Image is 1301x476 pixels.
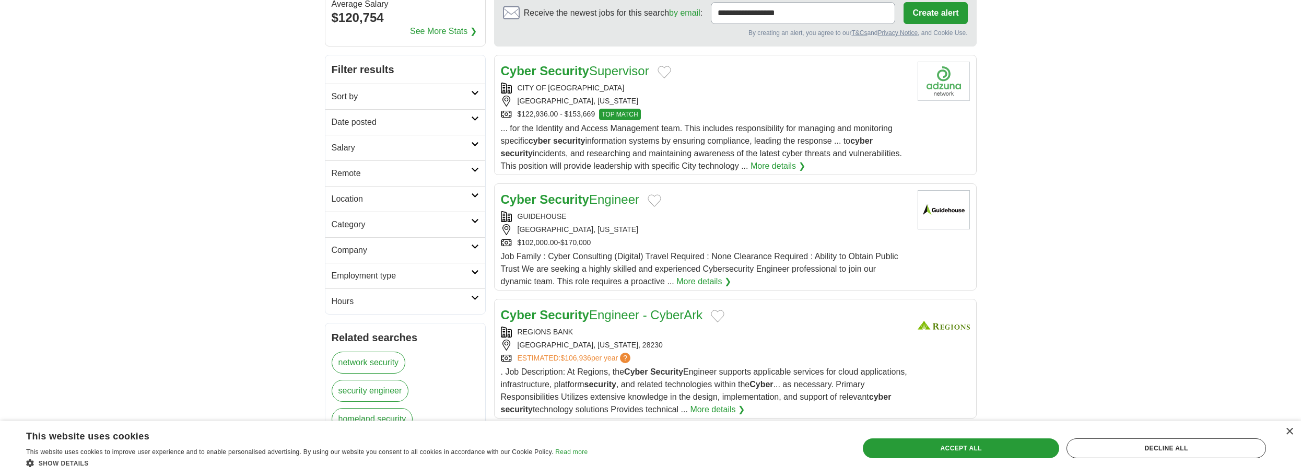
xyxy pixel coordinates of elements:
div: Show details [26,458,588,468]
button: Add to favorite jobs [711,310,724,322]
strong: Cyber [749,380,773,389]
button: Add to favorite jobs [648,194,661,207]
a: CITY OF [GEOGRAPHIC_DATA] [518,84,625,92]
span: Receive the newest jobs for this search : [524,7,702,19]
a: homeland security [332,408,413,430]
a: More details ❯ [676,275,731,288]
a: Sort by [325,84,485,109]
h2: Remote [332,167,471,180]
a: Remote [325,160,485,186]
h2: Filter results [325,55,485,84]
img: Guidehouse logo [918,190,970,229]
a: Employment type [325,263,485,288]
strong: security [501,405,533,414]
a: Category [325,212,485,237]
strong: Security [540,192,589,206]
a: ESTIMATED:$106,936per year? [518,353,633,364]
a: Date posted [325,109,485,135]
a: T&Cs [851,29,867,37]
span: ... for the Identity and Access Management team. This includes responsibility for managing and mo... [501,124,902,170]
a: Cyber SecurityEngineer [501,192,640,206]
div: [GEOGRAPHIC_DATA], [US_STATE] [501,224,909,235]
div: Close [1285,428,1293,436]
button: Create alert [904,2,967,24]
strong: Security [540,308,589,322]
strong: Cyber [501,64,536,78]
strong: cyber [529,136,551,145]
h2: Salary [332,142,471,154]
span: This website uses cookies to improve user experience and to enable personalised advertising. By u... [26,448,554,456]
h2: Related searches [332,330,479,345]
div: Decline all [1066,438,1266,458]
strong: cyber [869,392,892,401]
a: network security [332,352,406,374]
a: Cyber SecurityEngineer - CyberArk [501,308,703,322]
h2: Sort by [332,90,471,103]
div: [GEOGRAPHIC_DATA], [US_STATE] [501,96,909,107]
span: Show details [39,460,89,467]
a: Company [325,237,485,263]
strong: security [501,149,533,158]
a: Salary [325,135,485,160]
h2: Location [332,193,471,205]
strong: security [553,136,585,145]
a: GUIDEHOUSE [518,212,567,220]
h2: Hours [332,295,471,308]
div: $122,936.00 - $153,669 [501,109,909,120]
div: [GEOGRAPHIC_DATA], [US_STATE], 28230 [501,340,909,351]
div: $102,000.00-$170,000 [501,237,909,248]
h2: Category [332,218,471,231]
span: $106,936 [560,354,591,362]
strong: security [584,380,616,389]
a: security engineer [332,380,409,402]
strong: Security [540,64,589,78]
span: Job Family : Cyber Consulting (Digital) Travel Required : None Clearance Required : Ability to Ob... [501,252,898,286]
a: See More Stats ❯ [410,25,477,38]
span: TOP MATCH [599,109,640,120]
h2: Company [332,244,471,257]
strong: cyber [850,136,873,145]
a: Hours [325,288,485,314]
a: Cyber SecuritySupervisor [501,64,649,78]
h2: Date posted [332,116,471,129]
strong: Cyber [501,192,536,206]
a: REGIONS BANK [518,328,573,336]
span: ? [620,353,630,363]
div: $120,754 [332,8,479,27]
a: Read more, opens a new window [555,448,588,456]
strong: Cyber [624,367,648,376]
a: More details ❯ [751,160,805,172]
span: . Job Description: At Regions, the Engineer supports applicable services for cloud applications, ... [501,367,907,414]
strong: Security [650,367,683,376]
a: Location [325,186,485,212]
button: Add to favorite jobs [658,66,671,78]
h2: Employment type [332,270,471,282]
strong: Cyber [501,308,536,322]
a: More details ❯ [690,403,745,416]
img: Regions Bank logo [918,306,970,345]
img: City of Charlotte logo [918,62,970,101]
div: Accept all [863,438,1059,458]
a: by email [669,8,700,17]
div: This website uses cookies [26,427,561,443]
div: By creating an alert, you agree to our and , and Cookie Use. [503,28,968,38]
a: Privacy Notice [877,29,918,37]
